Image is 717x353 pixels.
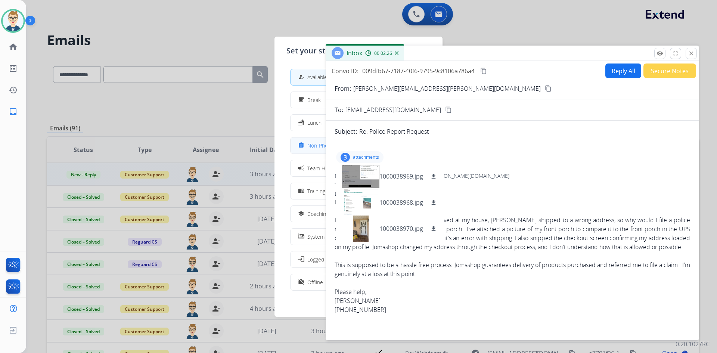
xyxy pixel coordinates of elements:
[362,67,475,75] span: 009dfb67-7187-40f6-9795-9c8106a786a4
[335,260,690,278] div: This is supposed to be a hassle free process. Jomashop guarantees delivery of products purchased ...
[379,198,423,207] p: 1000038968.jpg
[298,142,304,149] mat-icon: assignment
[480,68,487,74] mat-icon: content_copy
[307,96,321,104] span: Break
[291,183,426,199] button: Training
[291,160,426,176] button: Team Huddle
[657,50,663,57] mat-icon: remove_red_eye
[307,187,325,195] span: Training
[298,97,304,103] mat-icon: free_breakfast
[643,64,696,78] button: Secure Notes
[335,287,690,296] div: Please help,
[430,199,437,206] mat-icon: download
[9,64,18,73] mat-icon: list_alt
[353,154,379,160] p: attachments
[298,211,304,217] mat-icon: school
[298,120,304,126] mat-icon: fastfood
[307,210,329,218] span: Coaching
[9,42,18,51] mat-icon: home
[335,216,690,251] div: Im very confused, the package never arrived at my house, [PERSON_NAME] shipped to a wrong address...
[335,305,690,314] div: [PHONE_NUMBER]
[545,85,552,92] mat-icon: content_copy
[335,181,690,189] div: To:
[307,164,338,172] span: Team Huddle
[3,10,24,31] img: avatar
[291,69,426,85] button: Available
[335,105,343,114] p: To:
[291,251,426,267] button: Logged In
[379,224,423,233] p: 1000038970.jpg
[307,256,330,263] span: Logged In
[379,172,423,181] p: 1000038969.jpg
[297,256,305,263] mat-icon: login
[307,233,339,241] span: System Issue
[335,84,351,93] p: From:
[307,142,351,149] span: Non-Phone Queue
[374,50,392,56] span: 00:02:26
[335,190,690,198] div: Date:
[298,188,304,194] mat-icon: menu_book
[430,173,437,180] mat-icon: download
[430,225,437,232] mat-icon: download
[335,296,690,305] div: [PERSON_NAME]
[332,66,358,75] p: Convo ID:
[345,105,441,114] span: [EMAIL_ADDRESS][DOMAIN_NAME]
[291,229,426,245] button: System Issue
[291,115,426,131] button: Lunch
[9,107,18,116] mat-icon: inbox
[298,233,304,240] mat-icon: phonelink_off
[688,50,695,57] mat-icon: close
[445,106,452,113] mat-icon: content_copy
[676,340,710,349] p: 0.20.1027RC
[335,127,357,136] p: Subject:
[353,84,541,93] p: [PERSON_NAME][EMAIL_ADDRESS][PERSON_NAME][DOMAIN_NAME]
[359,127,429,136] p: Re: Police Report Request
[307,73,327,81] span: Available
[672,50,679,57] mat-icon: fullscreen
[9,86,18,95] mat-icon: history
[298,74,304,80] mat-icon: how_to_reg
[341,153,350,162] div: 3
[605,64,641,78] button: Reply All
[347,49,362,57] span: Inbox
[307,278,323,286] span: Offline
[297,164,305,172] mat-icon: campaign
[298,279,304,285] mat-icon: work_off
[291,206,426,222] button: Coaching
[291,92,426,108] button: Break
[335,172,690,180] div: From:
[291,137,426,154] button: Non-Phone Queue
[307,119,322,127] span: Lunch
[286,46,341,56] span: Set your status
[291,274,426,290] button: Offline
